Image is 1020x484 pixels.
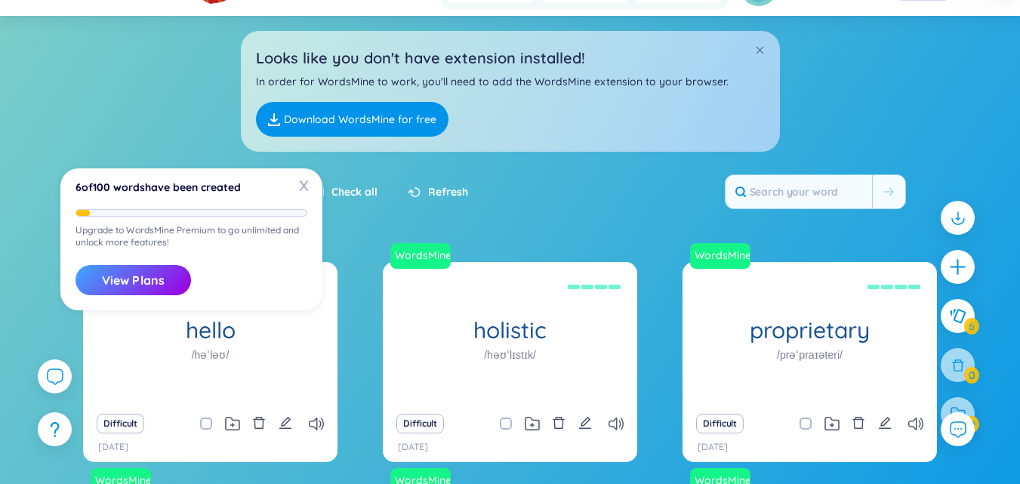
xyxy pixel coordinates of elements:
a: Download WordsMine for free [256,102,448,137]
p: 6 of 100 words have been created [75,183,307,191]
button: delete [252,413,266,434]
a: WordsMine [689,248,752,263]
p: Upgrade to WordsMine Premium to go unlimited and unlock more features! [75,224,307,248]
button: edit [878,413,892,434]
h1: hello [83,317,337,344]
input: Search your word [726,175,872,208]
button: View Plans [75,265,191,295]
span: delete [252,416,266,430]
span: edit [578,416,592,430]
span: edit [279,416,292,430]
span: delete [852,416,865,430]
a: WordsMine [390,243,457,269]
h1: proprietary [683,317,937,344]
h1: /həʊˈlɪstɪk/ [484,347,536,363]
span: Refresh [428,183,468,200]
p: [DATE] [698,440,728,455]
p: In order for WordsMine to work, you'll need to add the WordsMine extension to your browser. [256,73,765,90]
button: delete [552,413,565,434]
button: edit [578,413,592,434]
label: Check all [331,183,377,200]
button: edit [279,413,292,434]
h1: holistic [383,317,637,344]
button: Difficult [696,414,744,433]
h1: /prəˈpraɪəteri/ [777,347,843,363]
span: edit [878,416,892,430]
h1: /həˈləʊ/ [192,347,230,363]
button: delete [852,413,865,434]
button: Difficult [97,414,144,433]
p: [DATE] [98,440,128,455]
a: WordsMine [389,248,452,263]
p: [DATE] [398,440,428,455]
span: X [292,174,315,197]
span: delete [552,416,565,430]
span: plus [948,257,967,276]
button: Difficult [396,414,444,433]
h2: Looks like you don't have extension installed! [256,46,765,69]
a: WordsMine [690,243,757,269]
